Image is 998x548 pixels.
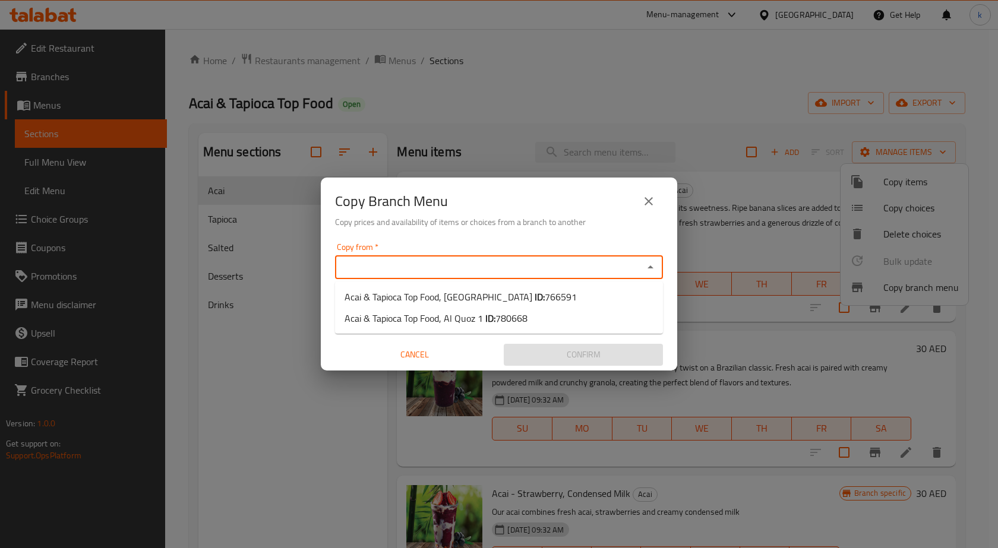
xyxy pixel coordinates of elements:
[340,347,489,362] span: Cancel
[345,290,577,304] span: Acai & Tapioca Top Food, [GEOGRAPHIC_DATA]
[535,288,545,306] b: ID:
[495,309,528,327] span: 780668
[642,259,659,275] button: Close
[345,311,528,325] span: Acai & Tapioca Top Food, Al Quoz 1
[634,187,663,216] button: close
[335,216,663,229] h6: Copy prices and availability of items or choices from a branch to another
[545,288,577,306] span: 766591
[335,192,448,211] h2: Copy Branch Menu
[335,344,494,366] button: Cancel
[485,309,495,327] b: ID:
